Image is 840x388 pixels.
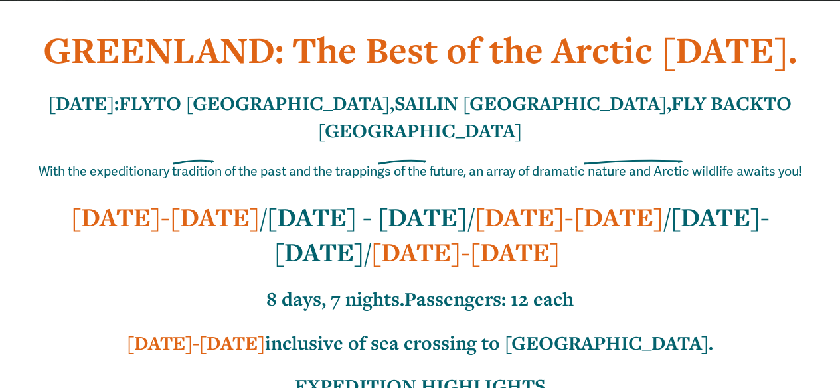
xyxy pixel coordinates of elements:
[318,90,796,143] strong: TO [GEOGRAPHIC_DATA]
[475,200,663,234] strong: [DATE]-[DATE]
[39,164,802,180] span: With the expeditionary tradition of the past and the trappings of the future, an array of dramati...
[48,90,119,116] strong: [DATE]:
[371,235,560,269] strong: [DATE]-[DATE]
[274,200,770,269] strong: [DATE]-[DATE]
[267,200,467,234] strong: [DATE] - [DATE]
[17,200,823,270] h2: / / / /
[127,330,265,356] strong: [DATE]-[DATE]
[71,200,260,234] strong: [DATE]-[DATE]
[671,90,764,116] strong: FLY BACK
[119,90,153,116] strong: FLY
[436,90,671,116] strong: IN [GEOGRAPHIC_DATA],
[265,330,713,356] strong: inclusive of sea crossing to [GEOGRAPHIC_DATA].
[43,25,797,74] strong: GREENLAND: The Best of the Arctic [DATE].
[404,286,574,312] strong: Passengers: 12 each
[266,286,404,312] strong: 8 days, 7 nights.
[153,90,394,116] strong: TO [GEOGRAPHIC_DATA],
[394,90,436,116] strong: SAIL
